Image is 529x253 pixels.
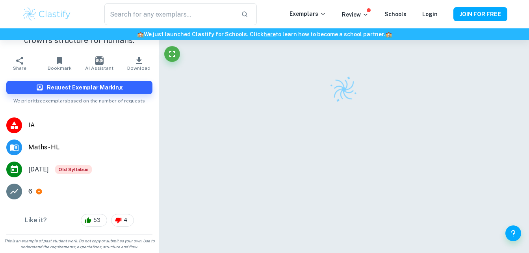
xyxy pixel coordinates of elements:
img: Clastify logo [326,71,362,108]
h6: Like it? [25,216,47,225]
span: Download [127,65,150,71]
span: 🏫 [137,31,144,37]
span: 53 [89,216,105,224]
input: Search for any exemplars... [104,3,234,25]
span: Maths - HL [28,143,152,152]
p: Review [342,10,369,19]
button: Help and Feedback [505,225,521,241]
p: 6 [28,187,32,196]
button: Download [119,52,159,74]
div: Although this IA is written for the old math syllabus (last exam in November 2020), the current I... [55,165,92,174]
span: AI Assistant [85,65,113,71]
img: Clastify logo [22,6,72,22]
a: Login [422,11,438,17]
a: Schools [384,11,406,17]
p: Exemplars [290,9,326,18]
span: IA [28,121,152,130]
button: AI Assistant [79,52,119,74]
h6: We just launched Clastify for Schools. Click to learn how to become a school partner. [2,30,527,39]
span: 4 [119,216,132,224]
span: This is an example of past student work. Do not copy or submit as your own. Use to understand the... [3,238,156,250]
h6: Request Exemplar Marking [47,83,123,92]
span: We prioritize exemplars based on the number of requests [13,94,145,104]
img: AI Assistant [95,56,104,65]
span: Bookmark [48,65,72,71]
div: 4 [111,214,134,227]
button: Bookmark [40,52,80,74]
button: Request Exemplar Marking [6,81,152,94]
div: 53 [81,214,107,227]
span: Share [13,65,26,71]
span: Old Syllabus [55,165,92,174]
button: Fullscreen [164,46,180,62]
span: [DATE] [28,165,49,174]
button: JOIN FOR FREE [453,7,507,21]
span: 🏫 [385,31,392,37]
a: here [264,31,276,37]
